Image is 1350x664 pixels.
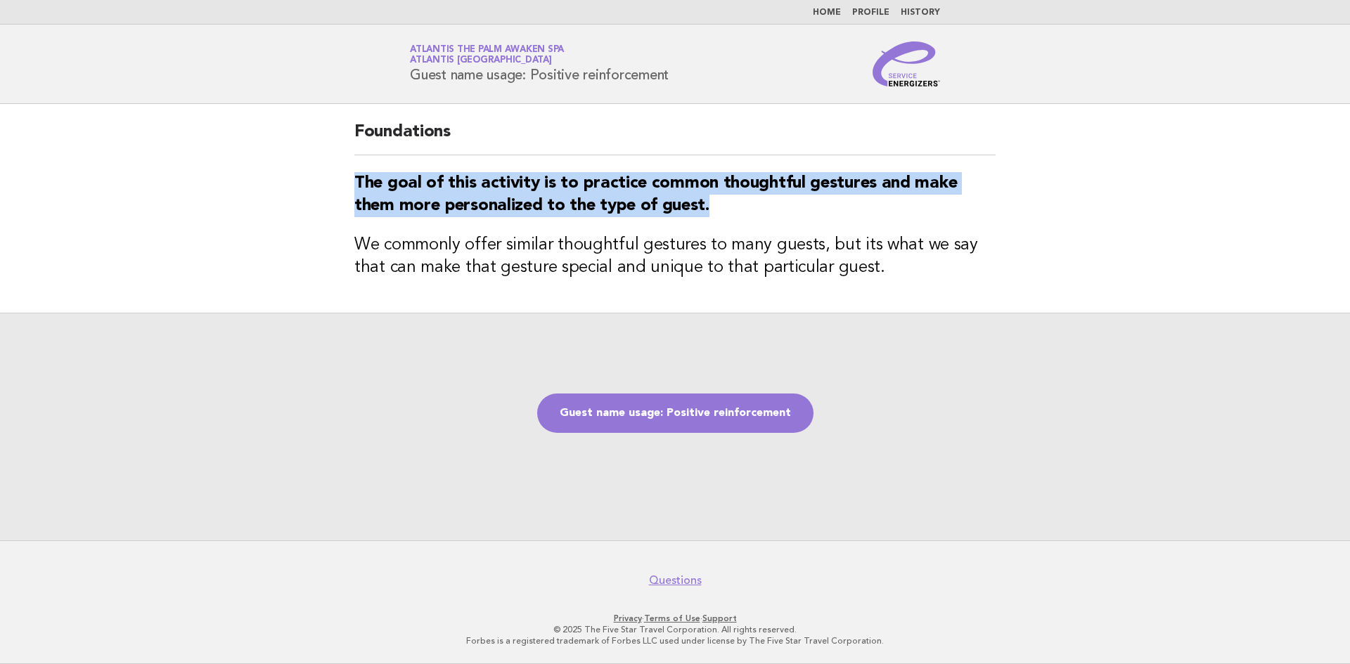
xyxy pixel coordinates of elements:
[410,46,669,82] h1: Guest name usage: Positive reinforcement
[614,613,642,623] a: Privacy
[873,41,940,86] img: Service Energizers
[354,234,996,279] h3: We commonly offer similar thoughtful gestures to many guests, but its what we say that can make t...
[702,613,737,623] a: Support
[813,8,841,17] a: Home
[354,121,996,155] h2: Foundations
[410,56,552,65] span: Atlantis [GEOGRAPHIC_DATA]
[245,613,1105,624] p: · ·
[410,45,564,65] a: Atlantis The Palm Awaken SpaAtlantis [GEOGRAPHIC_DATA]
[537,393,814,433] a: Guest name usage: Positive reinforcement
[245,635,1105,646] p: Forbes is a registered trademark of Forbes LLC used under license by The Five Star Travel Corpora...
[245,624,1105,635] p: © 2025 The Five Star Travel Corporation. All rights reserved.
[354,175,957,214] strong: The goal of this activity is to practice common thoughtful gestures and make them more personaliz...
[649,573,702,587] a: Questions
[852,8,889,17] a: Profile
[644,613,700,623] a: Terms of Use
[901,8,940,17] a: History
